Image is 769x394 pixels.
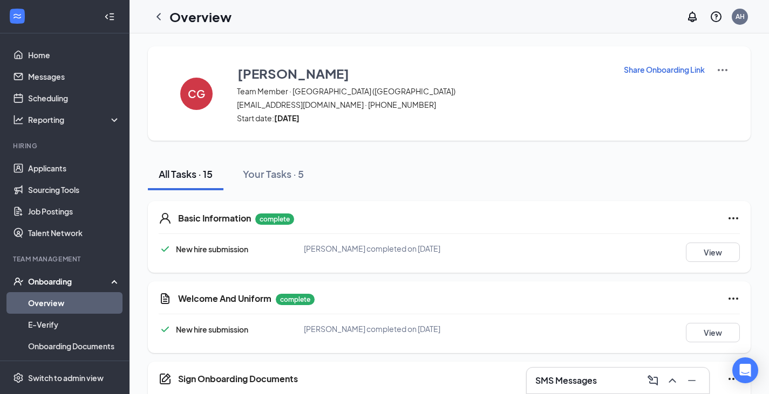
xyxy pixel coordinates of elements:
div: Team Management [13,254,118,264]
svg: ChevronLeft [152,10,165,23]
button: Minimize [683,372,700,389]
svg: Ellipses [727,212,740,225]
button: Share Onboarding Link [623,64,705,75]
a: Overview [28,292,120,314]
p: complete [276,294,315,305]
svg: Checkmark [159,323,172,336]
img: More Actions [716,64,729,77]
p: Share Onboarding Link [624,64,705,75]
svg: Minimize [685,374,698,387]
button: [PERSON_NAME] [237,64,610,83]
h3: SMS Messages [535,375,597,386]
svg: QuestionInfo [710,10,723,23]
div: Reporting [28,114,121,125]
h3: [PERSON_NAME] [237,64,349,82]
span: New hire submission [176,324,248,334]
a: Home [28,44,120,66]
div: Your Tasks · 5 [243,167,304,181]
div: Switch to admin view [28,372,104,383]
svg: Checkmark [159,243,172,255]
h1: Overview [169,8,232,26]
button: ComposeMessage [644,372,662,389]
h5: Sign Onboarding Documents [178,373,298,385]
svg: ComposeMessage [646,374,659,387]
h5: Welcome And Uniform [178,293,271,305]
button: View [686,243,740,262]
svg: UserCheck [13,276,24,287]
h4: CG [188,90,205,98]
span: Team Member · [GEOGRAPHIC_DATA] ([GEOGRAPHIC_DATA]) [237,86,610,96]
svg: CompanyDocumentIcon [159,372,172,385]
a: E-Verify [28,314,120,335]
svg: Collapse [104,11,115,22]
a: Talent Network [28,222,120,244]
span: [PERSON_NAME] completed on [DATE] [304,244,440,253]
span: New hire submission [176,244,248,254]
svg: Ellipses [727,292,740,305]
div: Hiring [13,141,118,150]
a: Sourcing Tools [28,179,120,201]
svg: CustomFormIcon [159,292,172,305]
svg: ChevronUp [666,374,679,387]
div: All Tasks · 15 [159,167,213,181]
div: AH [736,12,745,21]
span: [PERSON_NAME] completed on [DATE] [304,324,440,334]
a: Applicants [28,157,120,179]
span: Start date: [237,113,610,123]
svg: Settings [13,372,24,383]
button: CG [169,64,223,123]
svg: Ellipses [727,372,740,385]
a: Activity log [28,357,120,378]
div: Open Intercom Messenger [732,357,758,383]
p: complete [255,213,294,225]
svg: WorkstreamLogo [12,11,23,22]
span: [EMAIL_ADDRESS][DOMAIN_NAME] · [PHONE_NUMBER] [237,99,610,110]
svg: User [159,212,172,225]
a: Messages [28,66,120,87]
div: Onboarding [28,276,111,287]
svg: Analysis [13,114,24,125]
button: ChevronUp [664,372,681,389]
strong: [DATE] [274,113,300,123]
a: Job Postings [28,201,120,222]
h5: Basic Information [178,212,251,224]
svg: Notifications [686,10,699,23]
a: Onboarding Documents [28,335,120,357]
a: Scheduling [28,87,120,109]
button: View [686,323,740,342]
